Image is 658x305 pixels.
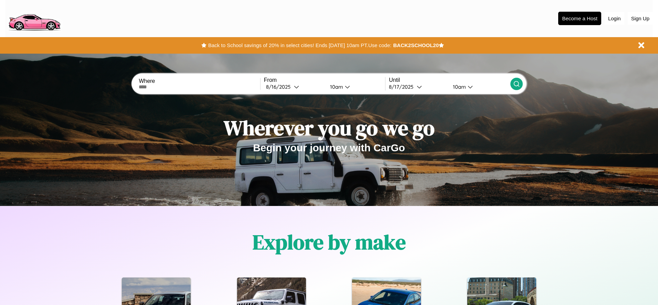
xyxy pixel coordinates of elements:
button: Sign Up [628,12,653,25]
button: Login [605,12,624,25]
div: 8 / 16 / 2025 [266,84,294,90]
b: BACK2SCHOOL20 [393,42,439,48]
button: 8/16/2025 [264,83,325,90]
label: Until [389,77,510,83]
label: From [264,77,385,83]
h1: Explore by make [253,228,406,256]
img: logo [5,3,63,32]
button: 10am [325,83,385,90]
button: 10am [447,83,510,90]
div: 8 / 17 / 2025 [389,84,417,90]
div: 10am [449,84,468,90]
button: Become a Host [558,12,601,25]
label: Where [139,78,260,84]
div: 10am [327,84,345,90]
button: Back to School savings of 20% in select cities! Ends [DATE] 10am PT.Use code: [206,41,393,50]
